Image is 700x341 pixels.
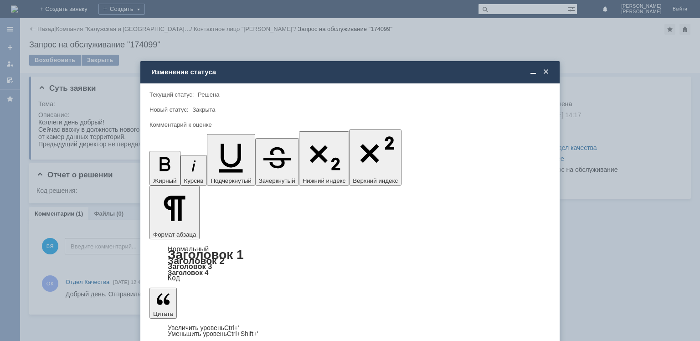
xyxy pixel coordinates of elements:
[224,324,239,331] span: Ctrl+'
[149,246,551,281] div: Формат абзаца
[349,129,401,186] button: Верхний индекс
[149,106,189,113] label: Новый статус:
[529,68,538,76] span: Свернуть (Ctrl + M)
[192,106,215,113] span: Закрыта
[255,138,299,186] button: Зачеркнутый
[180,155,207,186] button: Курсив
[149,288,177,319] button: Цитата
[211,177,251,184] span: Подчеркнутый
[149,151,180,186] button: Жирный
[149,122,549,128] div: Комментарий к оценке
[153,177,177,184] span: Жирный
[227,330,258,337] span: Ctrl+Shift+'
[207,134,255,186] button: Подчеркнутый
[541,68,551,76] span: Закрыть
[259,177,295,184] span: Зачеркнутый
[168,248,244,262] a: Заголовок 1
[299,131,350,186] button: Нижний индекс
[168,274,180,282] a: Код
[168,330,258,337] a: Decrease
[168,324,239,331] a: Increase
[303,177,346,184] span: Нижний индекс
[149,186,200,239] button: Формат абзаца
[168,269,208,276] a: Заголовок 4
[168,245,209,253] a: Нормальный
[149,325,551,337] div: Цитата
[198,91,219,98] span: Решена
[168,255,225,266] a: Заголовок 2
[168,262,212,270] a: Заголовок 3
[184,177,204,184] span: Курсив
[353,177,398,184] span: Верхний индекс
[151,68,551,76] div: Изменение статуса
[153,231,196,238] span: Формат абзаца
[153,310,173,317] span: Цитата
[149,91,194,98] label: Текущий статус:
